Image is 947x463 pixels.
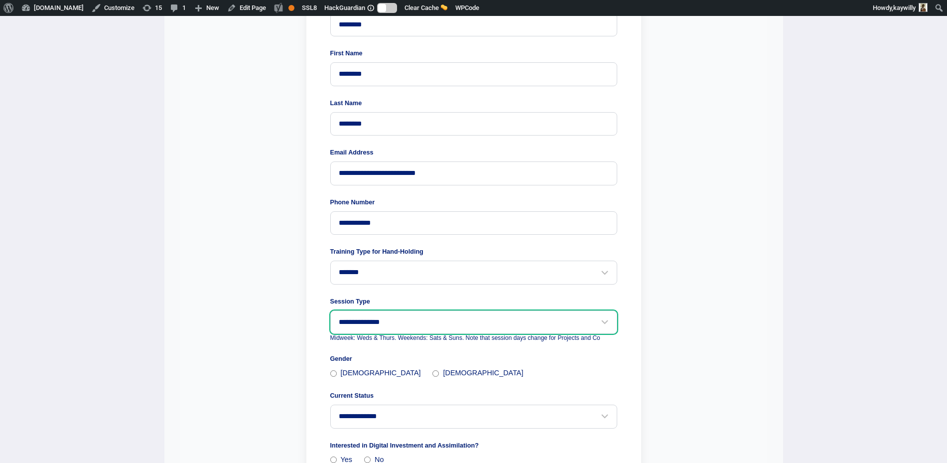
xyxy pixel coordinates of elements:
label: Interested in Digital Investment and Assimilation? [330,441,617,451]
label: Phone Number [330,197,617,207]
img: 🧽 [441,4,447,10]
input: [DEMOGRAPHIC_DATA] [432,370,439,377]
span: Clear Cache [405,4,439,11]
span: [DEMOGRAPHIC_DATA] [341,368,421,379]
label: First Name [330,48,617,58]
input: [DEMOGRAPHIC_DATA] [330,370,337,377]
p: Midweek: Weds & Thurs. Weekends: Sats & Suns. Note that session days change for Projects and Co [330,334,617,342]
label: Session Type [330,297,617,307]
span: kaywilly [893,4,916,11]
input: Yes [330,457,337,463]
span: [DEMOGRAPHIC_DATA] [443,368,523,379]
div: OK [288,5,294,11]
input: No [364,457,371,463]
label: Email Address [330,148,617,157]
label: Last Name [330,98,617,108]
label: Gender [330,354,617,364]
label: Current Status [330,391,617,401]
label: Training Type for Hand-Holding [330,247,617,257]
